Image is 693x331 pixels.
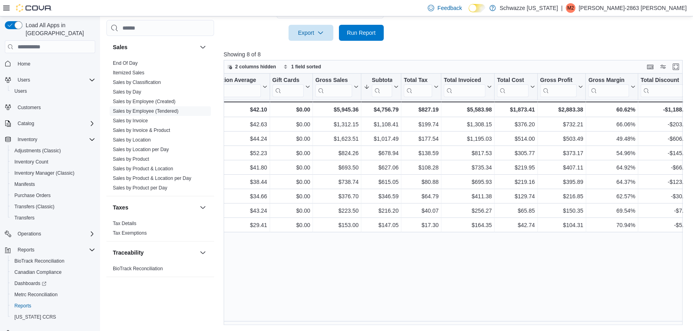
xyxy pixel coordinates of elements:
div: $199.74 [404,120,439,130]
a: Reports [11,301,34,311]
div: $42.10 [201,105,267,114]
a: Sales by Invoice & Product [113,128,170,133]
button: Inventory [14,135,40,144]
button: Customers [2,102,98,113]
button: Total Cost [497,77,535,97]
div: $0.00 [272,149,310,158]
a: Canadian Compliance [11,267,65,277]
div: Subtotal [372,77,392,97]
button: Subtotal [364,77,399,97]
div: $1,195.03 [444,134,492,144]
span: Manifests [14,181,35,187]
div: 69.54% [588,206,635,216]
a: Dashboards [8,278,98,289]
button: Catalog [14,119,37,128]
div: 54.96% [588,149,635,158]
div: $0.00 [272,221,310,230]
span: Reports [18,247,34,253]
button: Users [2,74,98,86]
div: $1,312.15 [315,120,359,130]
div: $42.74 [497,221,535,230]
div: Transaction Average [201,77,260,97]
span: Washington CCRS [11,312,95,322]
div: $732.21 [540,120,583,130]
div: $678.94 [364,149,399,158]
span: Feedback [437,4,462,12]
div: 49.48% [588,134,635,144]
span: Run Report [347,29,376,37]
a: Sales by Product & Location [113,166,173,171]
div: $108.28 [404,163,439,173]
button: Export [288,25,333,41]
span: Metrc Reconciliation [14,291,58,298]
div: Transaction Average [201,77,260,84]
span: BioTrack Reconciliation [113,265,163,272]
button: Display options [658,62,668,72]
a: Sales by Product per Day [113,185,167,191]
span: Sales by Location per Day [113,146,169,153]
button: Enter fullscreen [671,62,681,72]
div: $219.16 [497,177,535,187]
div: -$203.74 [641,120,690,130]
a: Adjustments (Classic) [11,146,64,156]
div: $1,308.15 [444,120,492,130]
div: $376.70 [315,192,359,201]
div: $129.74 [497,192,535,201]
div: $693.50 [315,163,359,173]
div: $147.05 [364,221,399,230]
div: $104.31 [540,221,583,230]
div: $503.49 [540,134,583,144]
a: Tax Details [113,221,136,226]
button: Keyboard shortcuts [645,62,655,72]
div: $150.35 [540,206,583,216]
span: Inventory Manager (Classic) [11,168,95,178]
a: BioTrack Reconciliation [11,256,68,266]
span: Inventory Count [11,157,95,167]
div: Sales [106,58,214,196]
span: Sales by Employee (Created) [113,98,176,105]
span: Itemized Sales [113,70,144,76]
a: Inventory Manager (Classic) [11,168,78,178]
div: -$1,188.57 [640,105,689,114]
div: $43.24 [201,206,267,216]
div: Gross Sales [315,77,352,97]
div: $395.89 [540,177,583,187]
span: Metrc Reconciliation [11,290,95,299]
div: $64.79 [404,192,439,201]
button: Reports [2,244,98,255]
span: Inventory Count [14,159,48,165]
span: Transfers [14,215,34,221]
div: $216.85 [540,192,583,201]
span: Tax Details [113,220,136,227]
span: Sales by Invoice & Product [113,127,170,134]
div: $827.19 [404,105,439,114]
button: Metrc Reconciliation [8,289,98,300]
a: Tax Exemptions [113,230,147,236]
button: Canadian Compliance [8,267,98,278]
div: Traceability [106,264,214,277]
div: $738.74 [315,177,359,187]
a: Purchase Orders [11,191,54,200]
p: Showing 8 of 8 [224,50,687,58]
div: -$7.30 [641,206,690,216]
span: Users [11,86,95,96]
div: $0.00 [272,134,310,144]
div: 66.06% [588,120,635,130]
span: Inventory Manager (Classic) [14,170,74,176]
div: -$30.11 [641,192,690,201]
a: Inventory Count [11,157,52,167]
div: 64.37% [588,177,635,187]
div: $0.00 [272,206,310,216]
span: Dashboards [14,280,46,287]
div: $0.00 [272,120,310,130]
div: $346.59 [364,192,399,201]
div: $407.11 [540,163,583,173]
a: Sales by Employee (Tendered) [113,108,178,114]
span: Users [14,75,95,85]
span: Adjustments (Classic) [11,146,95,156]
div: $695.93 [444,177,492,187]
span: Sales by Day [113,89,141,95]
div: Total Discount [640,77,683,84]
button: Total Tax [404,77,439,97]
